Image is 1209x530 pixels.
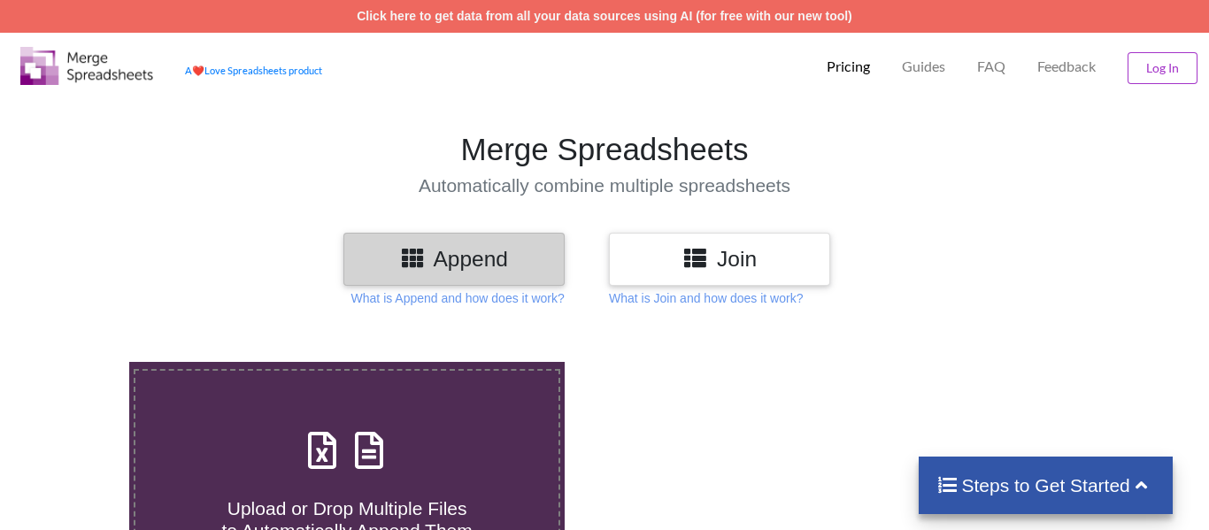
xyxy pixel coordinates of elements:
[977,58,1005,76] p: FAQ
[827,58,870,76] p: Pricing
[185,65,322,76] a: AheartLove Spreadsheets product
[609,289,803,307] p: What is Join and how does it work?
[357,9,852,23] a: Click here to get data from all your data sources using AI (for free with our new tool)
[192,65,204,76] span: heart
[20,47,153,85] img: Logo.png
[936,474,1155,496] h4: Steps to Get Started
[1037,59,1096,73] span: Feedback
[357,246,551,272] h3: Append
[902,58,945,76] p: Guides
[351,289,565,307] p: What is Append and how does it work?
[1128,52,1197,84] button: Log In
[622,246,817,272] h3: Join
